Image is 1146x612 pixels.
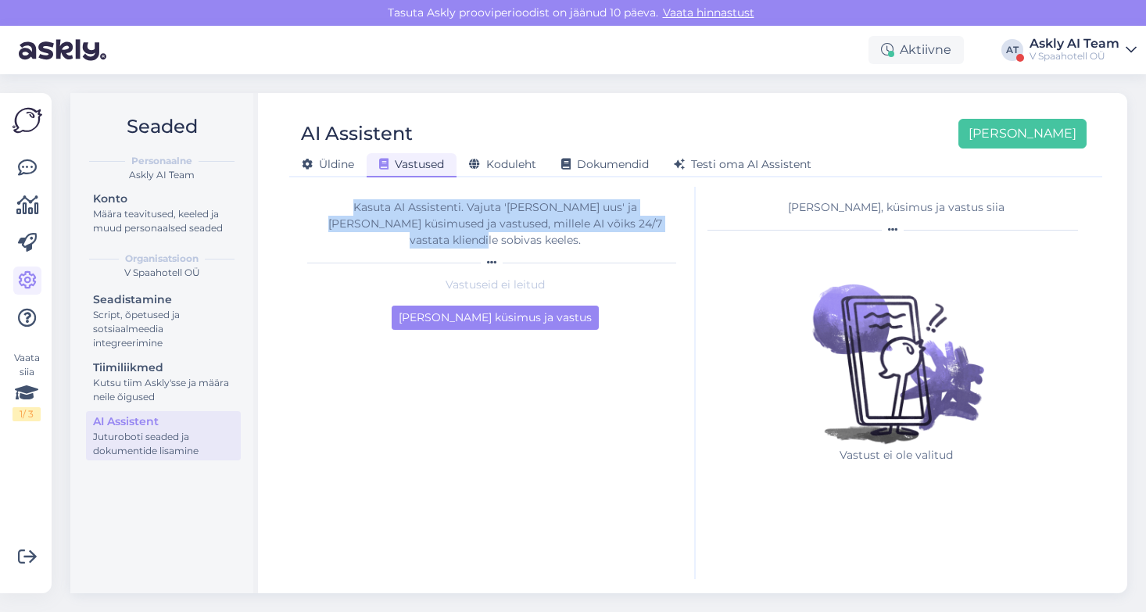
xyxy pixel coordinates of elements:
[93,191,234,207] div: Konto
[93,430,234,458] div: Juturoboti seaded ja dokumentide lisamine
[125,252,199,266] b: Organisatsioon
[93,308,234,350] div: Script, õpetused ja sotsiaalmeedia integreerimine
[658,5,759,20] a: Vaata hinnastust
[1030,38,1119,50] div: Askly AI Team
[86,188,241,238] a: KontoMäära teavitused, keeled ja muud personaalsed seaded
[93,207,234,235] div: Määra teavitused, keeled ja muud personaalsed seaded
[86,411,241,460] a: AI AssistentJuturoboti seaded ja dokumentide lisamine
[83,112,241,141] h2: Seaded
[301,119,413,149] div: AI Assistent
[13,106,42,135] img: Askly Logo
[83,266,241,280] div: V Spaahotell OÜ
[93,413,234,430] div: AI Assistent
[93,360,234,376] div: Tiimiliikmed
[794,244,997,447] img: No qna
[83,168,241,182] div: Askly AI Team
[86,289,241,353] a: SeadistamineScript, õpetused ja sotsiaalmeedia integreerimine
[561,157,649,171] span: Dokumendid
[1001,39,1023,61] div: AT
[93,292,234,308] div: Seadistamine
[1030,50,1119,63] div: V Spaahotell OÜ
[469,157,536,171] span: Koduleht
[794,447,997,463] p: Vastust ei ole valitud
[1030,38,1137,63] a: Askly AI TeamV Spaahotell OÜ
[13,351,41,421] div: Vaata siia
[93,376,234,404] div: Kutsu tiim Askly'sse ja määra neile õigused
[86,357,241,406] a: TiimiliikmedKutsu tiim Askly'sse ja määra neile õigused
[707,199,1084,216] div: [PERSON_NAME], küsimus ja vastus siia
[868,36,964,64] div: Aktiivne
[379,157,444,171] span: Vastused
[674,157,811,171] span: Testi oma AI Assistent
[302,157,354,171] span: Üldine
[392,306,599,330] button: [PERSON_NAME] küsimus ja vastus
[307,199,682,249] div: Kasuta AI Assistenti. Vajuta '[PERSON_NAME] uus' ja [PERSON_NAME] küsimused ja vastused, millele ...
[131,154,192,168] b: Personaalne
[958,119,1087,149] button: [PERSON_NAME]
[13,407,41,421] div: 1 / 3
[307,277,682,293] p: Vastuseid ei leitud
